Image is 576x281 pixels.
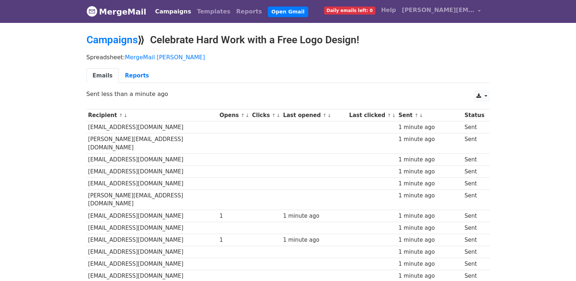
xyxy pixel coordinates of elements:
a: ↑ [241,113,245,118]
th: Sent [397,109,463,121]
a: Help [378,3,399,17]
div: 1 minute ago [283,236,346,244]
a: Open Gmail [268,7,308,17]
th: Opens [218,109,250,121]
a: Reports [119,68,155,83]
div: 1 minute ago [398,236,461,244]
td: [EMAIL_ADDRESS][DOMAIN_NAME] [86,210,218,222]
span: [PERSON_NAME][EMAIL_ADDRESS][DOMAIN_NAME] [402,6,475,15]
td: [EMAIL_ADDRESS][DOMAIN_NAME] [86,165,218,177]
td: Sent [463,234,486,246]
td: Sent [463,222,486,234]
a: ↓ [392,113,396,118]
a: Reports [233,4,265,19]
a: ↓ [245,113,249,118]
th: Clicks [250,109,281,121]
th: Status [463,109,486,121]
a: ↑ [387,113,391,118]
td: [EMAIL_ADDRESS][DOMAIN_NAME] [86,246,218,258]
a: MergeMail [PERSON_NAME] [125,54,205,61]
a: ↓ [327,113,331,118]
div: 1 minute ago [283,212,346,220]
p: Sent less than a minute ago [86,90,490,98]
td: Sent [463,190,486,210]
a: MergeMail [86,4,146,19]
a: ↑ [119,113,123,118]
td: Sent [463,258,486,270]
a: ↑ [415,113,419,118]
td: Sent [463,165,486,177]
a: ↓ [277,113,281,118]
div: 1 minute ago [398,168,461,176]
td: Sent [463,178,486,190]
td: [PERSON_NAME][EMAIL_ADDRESS][DOMAIN_NAME] [86,133,218,154]
td: Sent [463,153,486,165]
a: Emails [86,68,119,83]
td: Sent [463,246,486,258]
th: Last opened [281,109,347,121]
img: MergeMail logo [86,6,97,17]
td: [EMAIL_ADDRESS][DOMAIN_NAME] [86,234,218,246]
a: Campaigns [152,4,194,19]
td: Sent [463,210,486,222]
a: ↓ [419,113,423,118]
span: Daily emails left: 0 [324,7,375,15]
td: Sent [463,121,486,133]
a: Templates [194,4,233,19]
div: 1 [219,212,249,220]
a: ↑ [272,113,276,118]
div: 1 minute ago [398,180,461,188]
div: 1 minute ago [398,260,461,268]
th: Last clicked [347,109,397,121]
td: [EMAIL_ADDRESS][DOMAIN_NAME] [86,121,218,133]
div: 1 minute ago [398,272,461,280]
p: Spreadsheet: [86,53,490,61]
th: Recipient [86,109,218,121]
a: ↑ [323,113,327,118]
div: 1 minute ago [398,212,461,220]
div: 1 [219,236,249,244]
td: [EMAIL_ADDRESS][DOMAIN_NAME] [86,222,218,234]
div: 1 minute ago [398,224,461,232]
a: Daily emails left: 0 [321,3,378,17]
td: [EMAIL_ADDRESS][DOMAIN_NAME] [86,178,218,190]
div: 1 minute ago [398,123,461,132]
td: [EMAIL_ADDRESS][DOMAIN_NAME] [86,258,218,270]
td: Sent [463,133,486,154]
a: Campaigns [86,34,138,46]
div: 1 minute ago [398,156,461,164]
h2: ⟫ Celebrate Hard Work with a Free Logo Design! [86,34,490,46]
a: [PERSON_NAME][EMAIL_ADDRESS][DOMAIN_NAME] [399,3,484,20]
div: 1 minute ago [398,135,461,144]
a: ↓ [124,113,128,118]
div: 1 minute ago [398,248,461,256]
td: [EMAIL_ADDRESS][DOMAIN_NAME] [86,153,218,165]
td: [PERSON_NAME][EMAIL_ADDRESS][DOMAIN_NAME] [86,190,218,210]
div: 1 minute ago [398,192,461,200]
